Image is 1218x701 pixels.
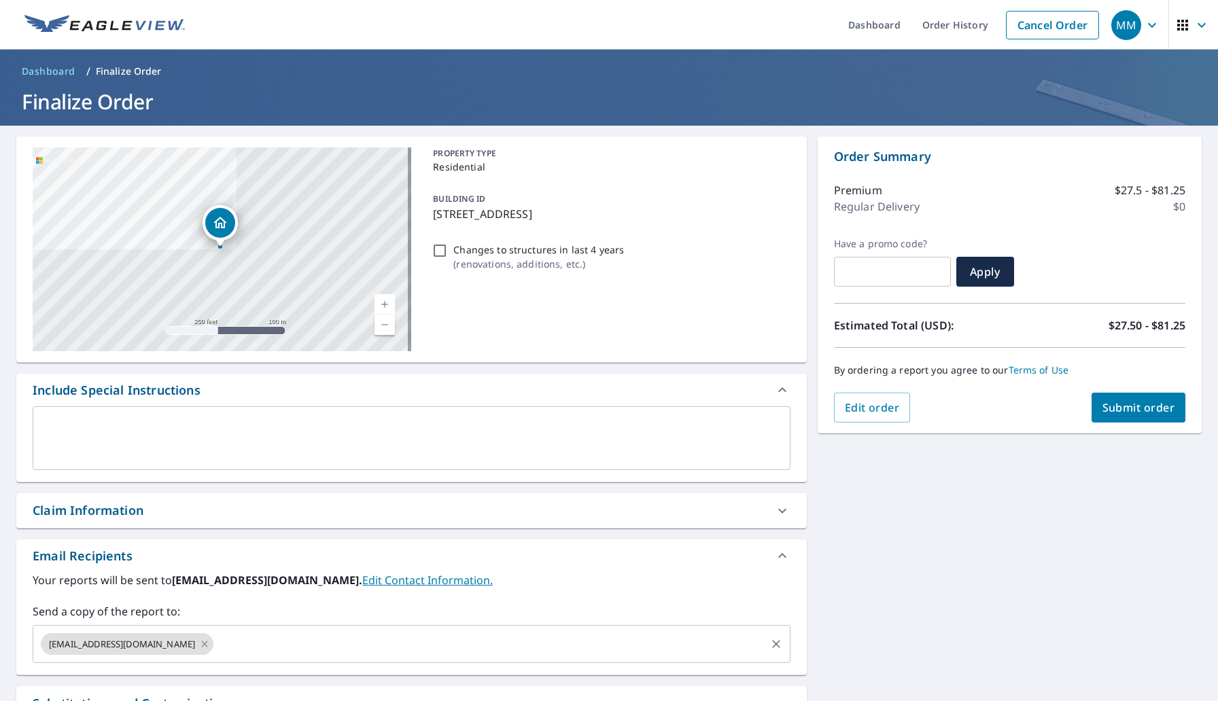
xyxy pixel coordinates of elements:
[24,15,185,35] img: EV Logo
[33,603,790,619] label: Send a copy of the report to:
[433,147,784,160] p: PROPERTY TYPE
[16,493,807,528] div: Claim Information
[433,206,784,222] p: [STREET_ADDRESS]
[956,257,1014,287] button: Apply
[172,573,362,588] b: [EMAIL_ADDRESS][DOMAIN_NAME].
[1173,198,1185,215] p: $0
[375,294,395,314] a: Current Level 17, Zoom In
[967,264,1003,279] span: Apply
[33,381,201,399] div: Include Special Instructions
[16,539,807,572] div: Email Recipients
[33,547,133,565] div: Email Recipients
[433,160,784,174] p: Residential
[33,501,143,520] div: Claim Information
[16,60,1202,82] nav: breadcrumb
[1109,317,1185,334] p: $27.50 - $81.25
[16,88,1202,115] h1: Finalize Order
[16,374,807,406] div: Include Special Instructions
[834,393,911,423] button: Edit order
[203,205,238,247] div: Dropped pin, building 1, Residential property, 280 Redwood Ln Monroe, LA 71202
[433,193,485,204] p: BUILDING ID
[834,182,882,198] p: Premium
[1115,182,1185,198] p: $27.5 - $81.25
[96,65,162,78] p: Finalize Order
[1111,10,1141,40] div: MM
[834,238,951,250] label: Have a promo code?
[834,198,920,215] p: Regular Delivery
[834,317,1010,334] p: Estimated Total (USD):
[1092,393,1186,423] button: Submit order
[375,314,395,335] a: Current Level 17, Zoom Out
[33,572,790,588] label: Your reports will be sent to
[362,573,493,588] a: EditContactInfo
[845,400,900,415] span: Edit order
[834,364,1185,376] p: By ordering a report you agree to our
[16,60,81,82] a: Dashboard
[86,63,90,79] li: /
[41,633,213,655] div: [EMAIL_ADDRESS][DOMAIN_NAME]
[453,242,624,257] p: Changes to structures in last 4 years
[1006,11,1099,39] a: Cancel Order
[767,634,786,653] button: Clear
[453,257,624,271] p: ( renovations, additions, etc. )
[41,638,203,651] span: [EMAIL_ADDRESS][DOMAIN_NAME]
[1009,363,1069,376] a: Terms of Use
[834,147,1185,166] p: Order Summary
[1102,400,1175,415] span: Submit order
[22,65,75,78] span: Dashboard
